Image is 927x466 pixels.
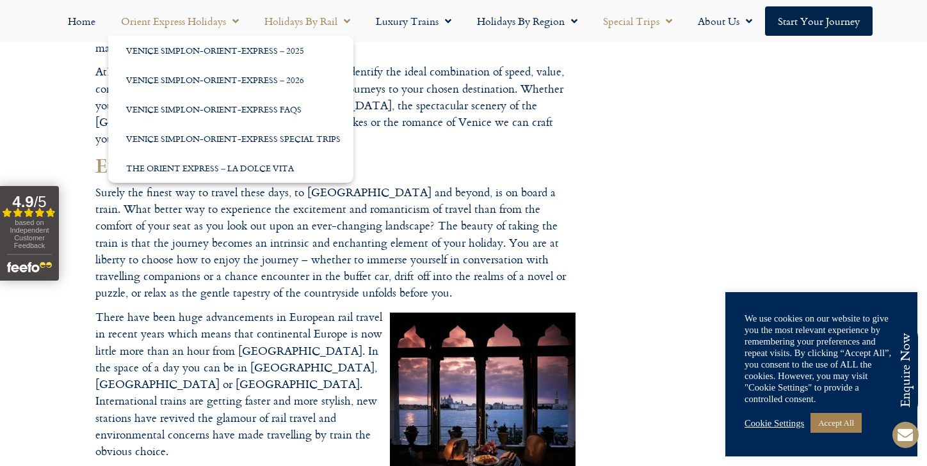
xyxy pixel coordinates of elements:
[6,6,921,36] nav: Menu
[252,6,363,36] a: Holidays by Rail
[108,36,353,65] a: Venice Simplon-Orient-Express – 2025
[108,124,353,153] a: Venice Simplon-Orient-Express Special Trips
[108,95,353,124] a: Venice Simplon-Orient-Express FAQs
[363,6,464,36] a: Luxury Trains
[107,63,158,80] a: Planet Rail
[95,63,576,147] p: At we use our knowledge and expertise to identify the ideal combination of speed, value, comfort ...
[108,153,353,183] a: The Orient Express – La Dolce Vita
[95,155,576,176] h2: Europe by Train
[765,6,873,36] a: Start your Journey
[685,6,765,36] a: About Us
[590,6,685,36] a: Special Trips
[464,6,590,36] a: Holidays by Region
[95,309,576,460] p: There have been huge advancements in European rail travel in recent years which means that contin...
[108,65,353,95] a: Venice Simplon-Orient-Express – 2026
[108,6,252,36] a: Orient Express Holidays
[55,6,108,36] a: Home
[745,313,898,405] div: We use cookies on our website to give you the most relevant experience by remembering your prefer...
[95,184,576,302] p: Surely the finest way to travel these days, to [GEOGRAPHIC_DATA] and beyond, is on board a train....
[810,413,862,433] a: Accept All
[745,417,804,429] a: Cookie Settings
[108,36,353,183] ul: Orient Express Holidays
